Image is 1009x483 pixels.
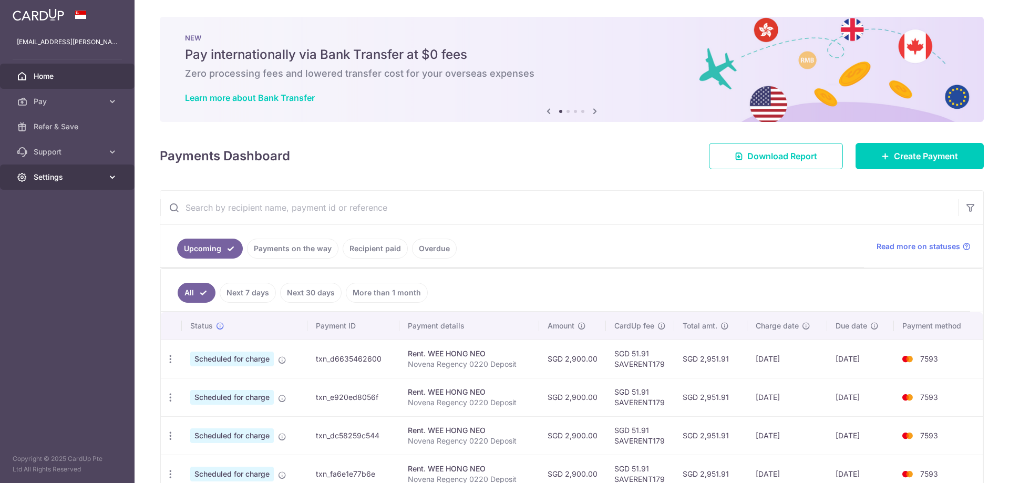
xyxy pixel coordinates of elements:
a: Payments on the way [247,239,338,259]
span: Status [190,321,213,331]
span: Refer & Save [34,121,103,132]
span: Scheduled for charge [190,390,274,405]
td: [DATE] [747,378,827,416]
p: [EMAIL_ADDRESS][PERSON_NAME][DOMAIN_NAME] [17,37,118,47]
span: 7593 [920,469,938,478]
td: SGD 2,951.91 [674,340,747,378]
span: 7593 [920,393,938,402]
span: Charge date [756,321,799,331]
td: txn_dc58259c544 [307,416,399,455]
p: Novena Regency 0220 Deposit [408,397,531,408]
div: Rent. WEE HONG NEO [408,464,531,474]
img: Bank transfer banner [160,17,984,122]
a: More than 1 month [346,283,428,303]
img: Bank Card [897,429,918,442]
h4: Payments Dashboard [160,147,290,166]
span: CardUp fee [614,321,654,331]
p: Novena Regency 0220 Deposit [408,359,531,369]
span: Due date [836,321,867,331]
span: Amount [548,321,574,331]
td: txn_d6635462600 [307,340,399,378]
a: Next 7 days [220,283,276,303]
a: Overdue [412,239,457,259]
a: All [178,283,215,303]
p: NEW [185,34,959,42]
img: Bank Card [897,468,918,480]
a: Recipient paid [343,239,408,259]
p: Novena Regency 0220 Deposit [408,436,531,446]
td: SGD 51.91 SAVERENT179 [606,340,674,378]
span: Read more on statuses [877,241,960,252]
img: CardUp [13,8,64,21]
td: [DATE] [827,416,894,455]
th: Payment details [399,312,539,340]
span: Scheduled for charge [190,352,274,366]
th: Payment method [894,312,983,340]
a: Create Payment [856,143,984,169]
td: SGD 2,900.00 [539,378,606,416]
td: SGD 2,951.91 [674,378,747,416]
span: Total amt. [683,321,717,331]
td: SGD 2,951.91 [674,416,747,455]
a: Read more on statuses [877,241,971,252]
a: Next 30 days [280,283,342,303]
td: [DATE] [827,378,894,416]
div: Rent. WEE HONG NEO [408,348,531,359]
img: Bank Card [897,353,918,365]
input: Search by recipient name, payment id or reference [160,191,958,224]
h6: Zero processing fees and lowered transfer cost for your overseas expenses [185,67,959,80]
span: Pay [34,96,103,107]
td: SGD 51.91 SAVERENT179 [606,416,674,455]
td: SGD 2,900.00 [539,340,606,378]
th: Payment ID [307,312,399,340]
span: Home [34,71,103,81]
td: [DATE] [747,340,827,378]
a: Upcoming [177,239,243,259]
span: Scheduled for charge [190,467,274,481]
span: Download Report [747,150,817,162]
span: 7593 [920,431,938,440]
td: SGD 2,900.00 [539,416,606,455]
span: Support [34,147,103,157]
td: [DATE] [827,340,894,378]
div: Rent. WEE HONG NEO [408,425,531,436]
td: txn_e920ed8056f [307,378,399,416]
h5: Pay internationally via Bank Transfer at $0 fees [185,46,959,63]
td: [DATE] [747,416,827,455]
a: Download Report [709,143,843,169]
span: 7593 [920,354,938,363]
img: Bank Card [897,391,918,404]
td: SGD 51.91 SAVERENT179 [606,378,674,416]
div: Rent. WEE HONG NEO [408,387,531,397]
span: Scheduled for charge [190,428,274,443]
span: Settings [34,172,103,182]
a: Learn more about Bank Transfer [185,93,315,103]
span: Create Payment [894,150,958,162]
